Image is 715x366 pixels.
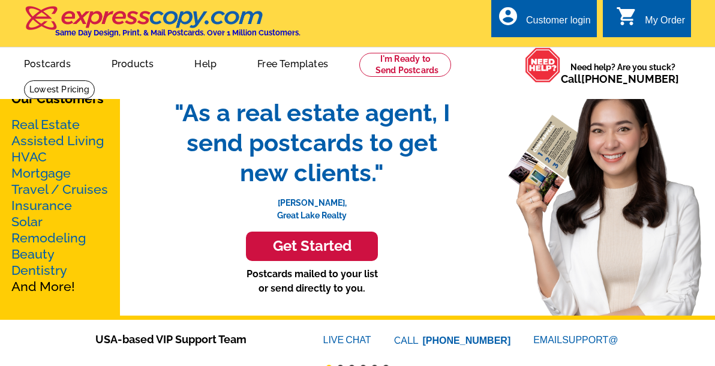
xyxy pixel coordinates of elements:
[11,247,55,262] a: Beauty
[162,267,462,296] p: Postcards mailed to your list or send directly to you.
[394,334,420,348] font: CALL
[11,182,108,197] a: Travel / Cruises
[11,133,104,148] a: Assisted Living
[24,14,301,37] a: Same Day Design, Print, & Mail Postcards. Over 1 Million Customers.
[11,214,43,229] a: Solar
[162,98,462,188] span: "As a real estate agent, I send postcards to get new clients."
[11,116,109,295] p: And More!
[645,15,685,32] div: My Order
[95,331,287,347] span: USA-based VIP Support Team
[525,47,561,83] img: help
[497,13,591,28] a: account_circle Customer login
[11,230,86,245] a: Remodeling
[175,49,236,77] a: Help
[497,5,519,27] i: account_circle
[616,13,685,28] a: shopping_cart My Order
[11,198,72,213] a: Insurance
[323,333,346,347] font: LIVE
[5,49,90,77] a: Postcards
[561,73,679,85] span: Call
[423,335,511,346] a: [PHONE_NUMBER]
[533,335,620,345] a: EMAILSUPPORT@
[11,117,80,132] a: Real Estate
[526,15,591,32] div: Customer login
[562,333,620,347] font: SUPPORT@
[162,188,462,222] p: [PERSON_NAME], Great Lake Realty
[11,149,47,164] a: HVAC
[561,61,685,85] span: Need help? Are you stuck?
[323,335,371,345] a: LIVECHAT
[162,232,462,261] a: Get Started
[11,263,67,278] a: Dentistry
[616,5,638,27] i: shopping_cart
[11,166,71,181] a: Mortgage
[261,238,363,255] h3: Get Started
[92,49,173,77] a: Products
[55,28,301,37] h4: Same Day Design, Print, & Mail Postcards. Over 1 Million Customers.
[581,73,679,85] a: [PHONE_NUMBER]
[238,49,347,77] a: Free Templates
